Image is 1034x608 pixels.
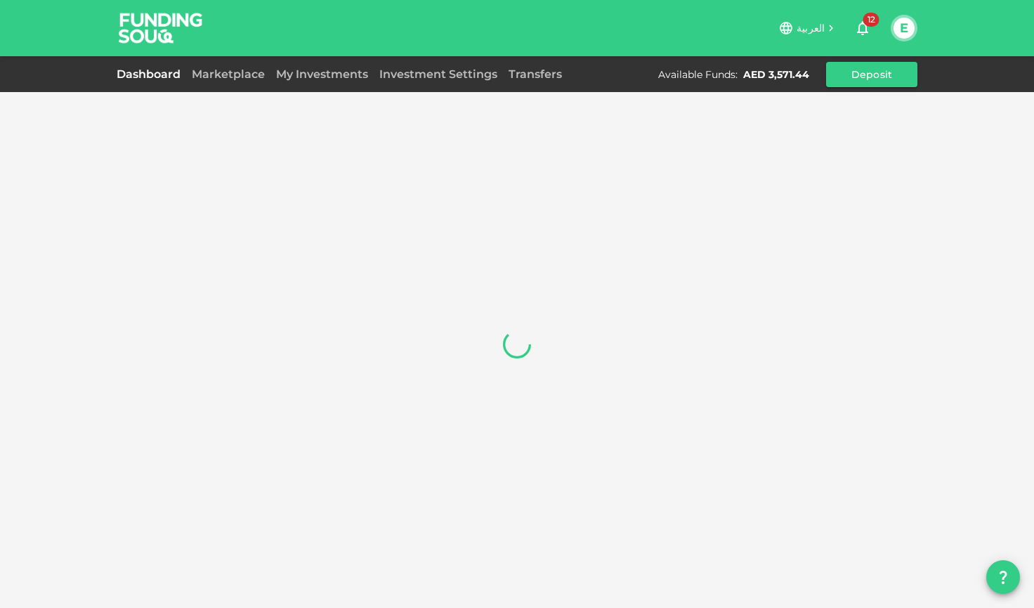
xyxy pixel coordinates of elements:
[986,560,1020,594] button: question
[374,67,503,81] a: Investment Settings
[186,67,270,81] a: Marketplace
[743,67,809,82] div: AED 3,571.44
[503,67,568,81] a: Transfers
[658,67,738,82] div: Available Funds :
[849,14,877,42] button: 12
[863,13,879,27] span: 12
[894,18,915,39] button: E
[826,62,917,87] button: Deposit
[117,67,186,81] a: Dashboard
[270,67,374,81] a: My Investments
[797,22,825,34] span: العربية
